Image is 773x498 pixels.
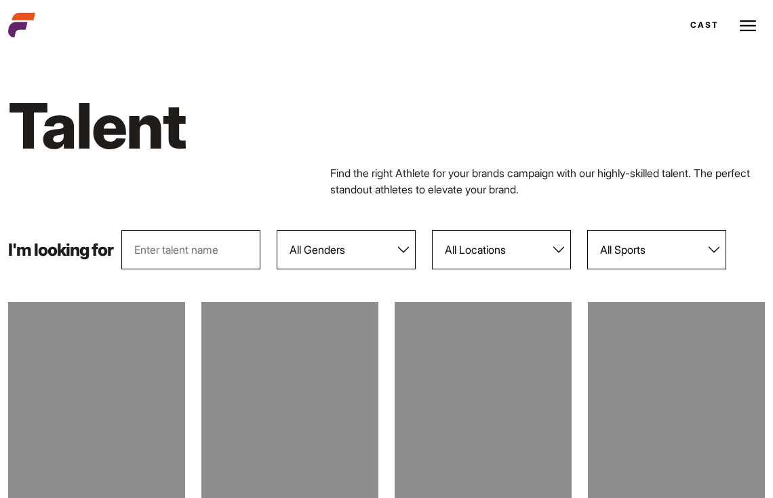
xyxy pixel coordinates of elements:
[8,242,113,258] p: I'm looking for
[121,230,260,269] input: Enter talent name
[740,18,756,34] img: Burger icon
[678,7,731,43] a: Cast
[330,165,765,197] p: Find the right Athlete for your brands campaign with our highly-skilled talent. The perfect stand...
[8,12,35,39] img: cropped-aefm-brand-fav-22-square.png
[8,87,443,165] h1: Talent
